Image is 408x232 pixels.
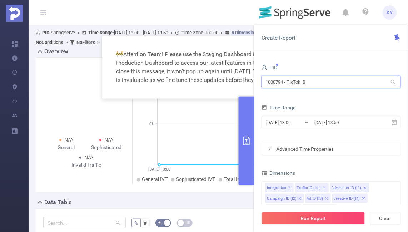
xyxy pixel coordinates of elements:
[334,194,360,203] div: Creative ID (l4)
[303,204,337,214] li: Country ID (l6)
[265,204,302,214] li: Application (l5)
[298,197,302,201] i: icon: close
[111,44,298,90] div: Attention Team! Please use the Staging Dashboard instead of the Production Dashboard to access ou...
[332,194,368,203] li: Creative ID (l4)
[325,197,329,201] i: icon: close
[370,212,401,225] button: Clear
[323,186,327,191] i: icon: close
[332,183,362,193] div: Advertiser ID (l1)
[307,194,323,203] div: Ad ID (l3)
[262,170,295,176] span: Dimensions
[116,51,124,58] span: warning
[295,183,329,192] li: Traffic ID (tid)
[305,194,331,203] li: Ad ID (l3)
[262,65,267,70] i: icon: user
[330,183,369,192] li: Advertiser ID (l1)
[262,143,400,155] div: icon: rightAdvanced Time Properties
[265,194,304,203] li: Campaign ID (l2)
[265,118,323,127] input: Start date
[267,194,297,203] div: Campaign ID (l2)
[262,65,277,70] span: PID
[262,34,295,41] span: Create Report
[265,183,294,192] li: Integration
[314,118,372,127] input: End date
[288,186,292,191] i: icon: close
[363,186,367,191] i: icon: close
[297,183,321,193] div: Traffic ID (tid)
[267,183,286,193] div: Integration
[262,212,365,225] button: Run Report
[262,105,295,110] span: Time Range
[362,197,365,201] i: icon: close
[268,147,272,151] i: icon: right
